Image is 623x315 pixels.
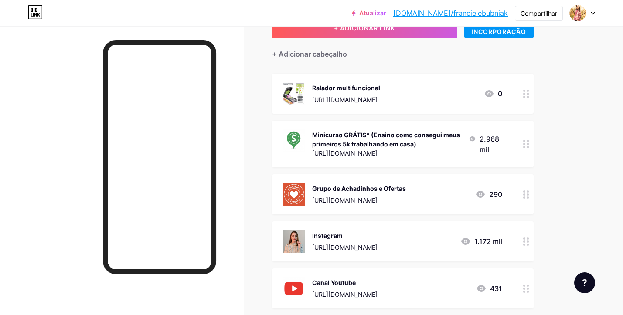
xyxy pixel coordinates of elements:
font: + ADICIONAR LINK [334,24,395,32]
font: 0 [498,89,502,98]
img: Minicurso GRÁTIS* (Ensino como consegui meus primeiros 5k trabalhando em casa) [283,129,305,152]
font: [URL][DOMAIN_NAME] [312,96,378,103]
font: [URL][DOMAIN_NAME] [312,244,378,251]
img: Grupo de Achadinhos e Ofertas [283,183,305,206]
font: Grupo de Achadinhos e Ofertas [312,185,406,192]
font: Atualizar [359,9,386,17]
img: Instagram [283,230,305,253]
font: 431 [490,284,502,293]
font: Ralador multifuncional [312,84,380,91]
font: Canal Youtube [312,279,356,286]
font: 2.968 mil [480,135,499,154]
font: [DOMAIN_NAME]/francielebubniak [393,9,508,17]
font: + ADICIONAR INCORPORAÇÃO [471,20,526,35]
button: + ADICIONAR LINK [272,17,457,38]
img: Canal Youtube [283,277,305,300]
font: Compartilhar [521,10,557,17]
font: 1.172 mil [474,237,502,246]
font: Minicurso GRÁTIS* (Ensino como consegui meus primeiros 5k trabalhando em casa) [312,131,460,148]
font: 290 [489,190,502,199]
a: [DOMAIN_NAME]/francielebubniak [393,8,508,18]
img: Franciele Bubniak [569,5,586,21]
font: [URL][DOMAIN_NAME] [312,196,378,204]
img: Ralador multifuncional [283,82,305,105]
font: + Adicionar cabeçalho [272,50,347,58]
font: [URL][DOMAIN_NAME] [312,291,378,298]
font: Instagram [312,232,343,239]
font: [URL][DOMAIN_NAME] [312,149,378,157]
